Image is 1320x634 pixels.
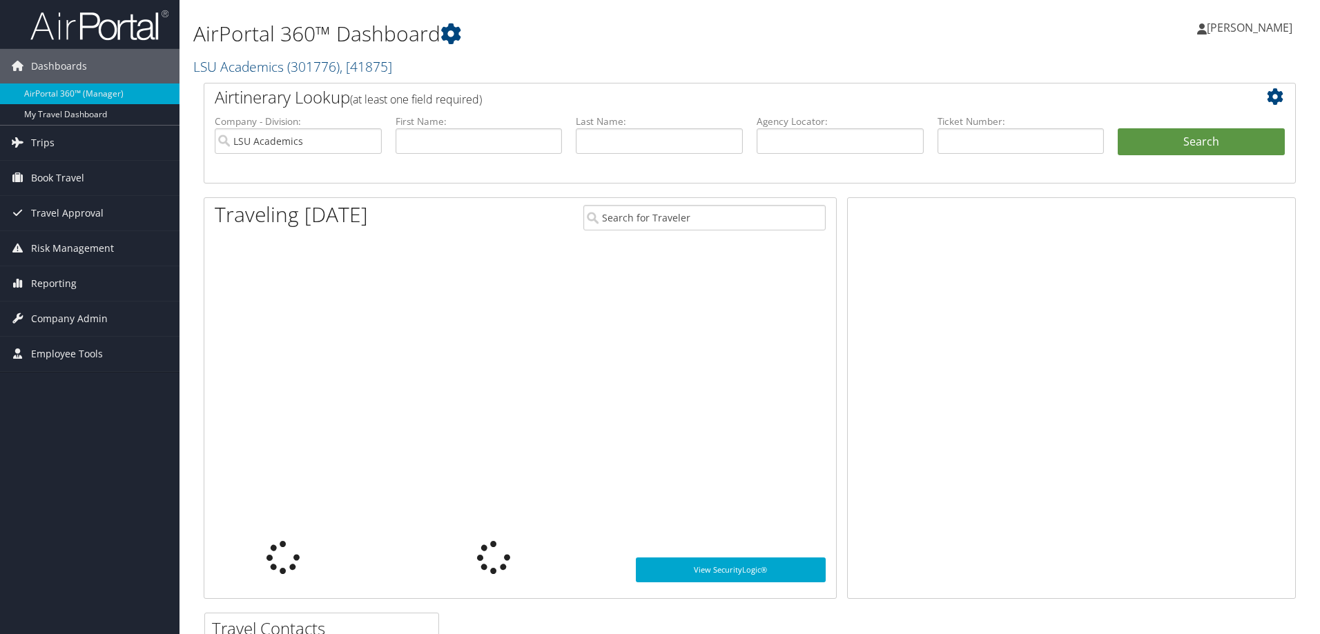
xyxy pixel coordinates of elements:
[31,49,87,83] span: Dashboards
[1118,128,1285,156] button: Search
[31,266,77,301] span: Reporting
[1207,20,1292,35] span: [PERSON_NAME]
[396,115,563,128] label: First Name:
[215,115,382,128] label: Company - Division:
[636,557,826,582] a: View SecurityLogic®
[215,86,1194,109] h2: Airtinerary Lookup
[193,57,392,76] a: LSU Academics
[576,115,743,128] label: Last Name:
[31,337,103,371] span: Employee Tools
[287,57,340,76] span: ( 301776 )
[350,92,482,107] span: (at least one field required)
[757,115,924,128] label: Agency Locator:
[583,205,826,230] input: Search for Traveler
[215,200,368,229] h1: Traveling [DATE]
[193,19,935,48] h1: AirPortal 360™ Dashboard
[31,196,104,230] span: Travel Approval
[31,301,108,336] span: Company Admin
[31,231,114,266] span: Risk Management
[340,57,392,76] span: , [ 41875 ]
[30,9,168,41] img: airportal-logo.png
[31,161,84,195] span: Book Travel
[1197,7,1306,48] a: [PERSON_NAME]
[31,126,55,160] span: Trips
[938,115,1105,128] label: Ticket Number:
